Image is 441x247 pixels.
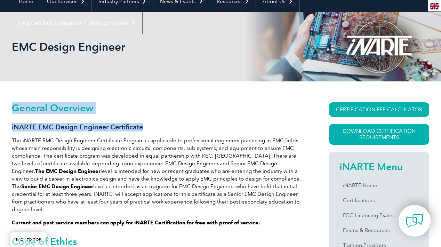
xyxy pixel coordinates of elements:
[12,236,304,247] h2: Code of Ethics
[10,232,47,247] a: BACK TO TOP
[12,12,142,34] a: Find Certified Professional / Training Provider
[329,124,429,145] a: Download Certification Requirements
[339,208,419,223] a: FCC Licensing Exams
[12,40,279,54] h1: EMC Design Engineer
[35,168,101,174] strong: The EMC Design Engineer
[430,3,439,9] img: en
[339,178,419,193] a: iNARTE Home
[12,137,304,213] p: The iNARTE EMC Design Engineer Certificate Program is applicable to professional engineers practi...
[339,223,419,238] a: Exams & Resources
[21,183,93,190] strong: Senior EMC Design Engineer
[339,193,419,208] a: Certifications
[12,123,304,132] h3: iNARTE EMC Design Engineer Certificate
[12,102,304,113] h2: General Overview
[339,161,419,172] h2: iNARTE Menu
[12,220,260,226] strong: Current and past service members can apply for iNARTE Certification for free with proof of service.
[329,102,429,117] a: CERTIFICATION FEE CALCULATOR
[406,212,423,230] img: contact-chat.png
